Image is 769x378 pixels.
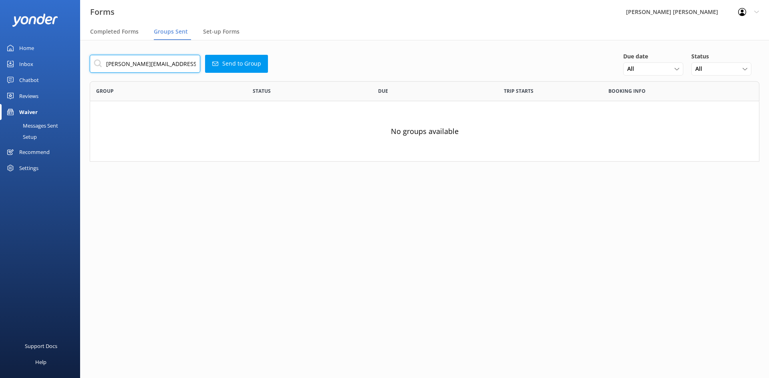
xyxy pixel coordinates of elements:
div: Reviews [19,88,38,104]
span: All [695,64,707,73]
span: Booking info [608,87,646,95]
div: Help [35,354,46,370]
div: Home [19,40,34,56]
span: Due [378,87,388,95]
div: Waiver [19,104,38,120]
h5: Due date [623,52,691,61]
div: Inbox [19,56,33,72]
div: No groups available [90,101,759,161]
div: Settings [19,160,38,176]
div: grid [90,101,759,161]
a: Messages Sent [5,120,80,131]
span: Status [253,87,271,95]
div: Recommend [19,144,50,160]
span: Completed Forms [90,28,139,36]
h3: Forms [90,6,115,18]
span: Groups Sent [154,28,188,36]
img: yonder-white-logo.png [12,14,58,27]
div: Support Docs [25,338,57,354]
span: Trip Starts [504,87,533,95]
span: All [627,64,639,73]
div: Setup [5,131,37,142]
span: Group [96,87,114,95]
div: Messages Sent [5,120,58,131]
h5: Status [691,52,759,61]
a: Setup [5,131,80,142]
span: Set-up Forms [203,28,240,36]
button: Send to Group [205,55,268,73]
div: Chatbot [19,72,39,88]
